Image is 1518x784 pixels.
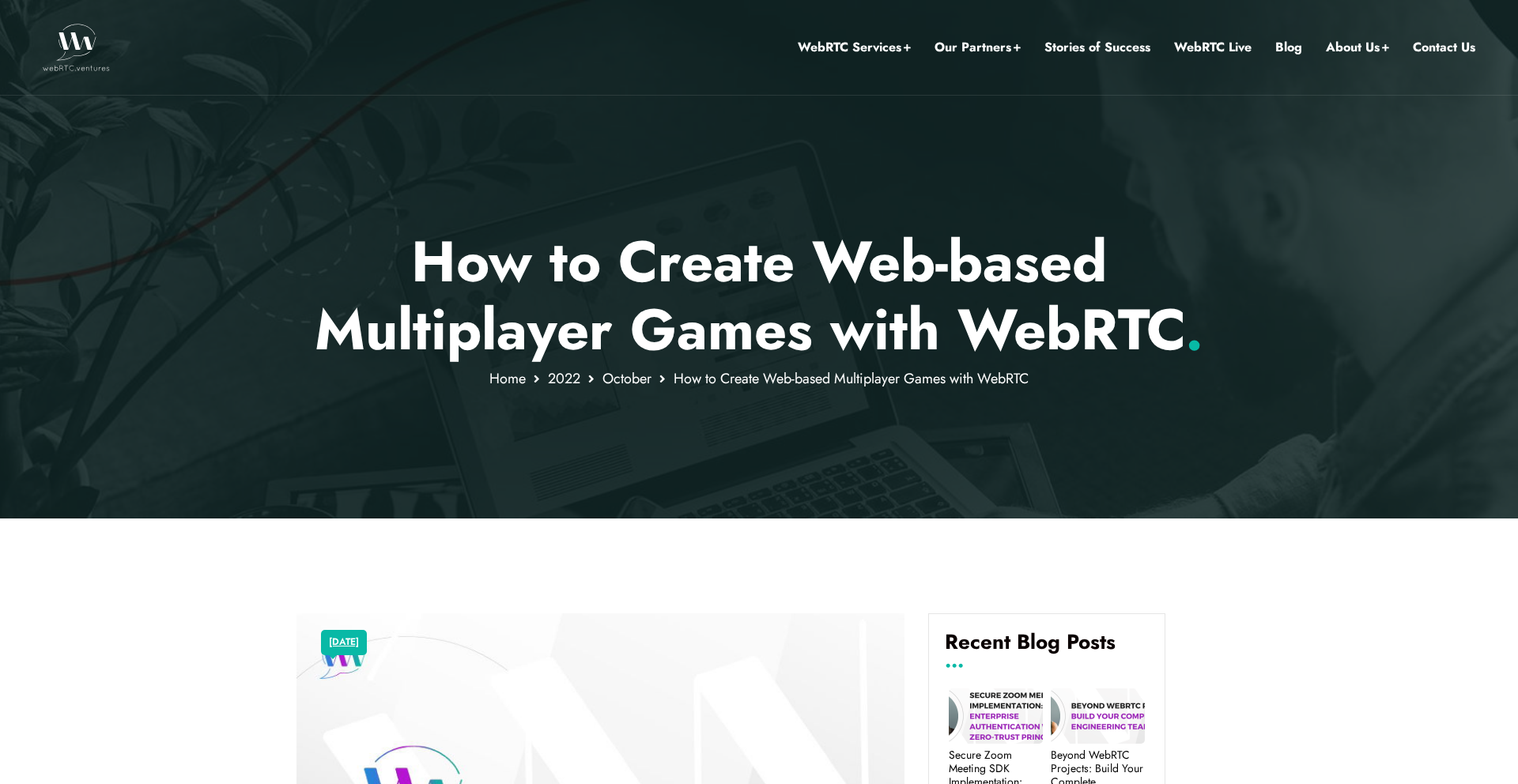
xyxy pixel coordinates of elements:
a: 2022 [548,368,580,389]
a: Our Partners [935,37,1021,58]
a: October [602,368,651,389]
img: WebRTC.ventures [43,24,110,71]
span: How to Create Web-based Multiplayer Games with WebRTC [674,368,1029,389]
a: Contact Us [1413,37,1475,58]
a: [DATE] [329,632,359,653]
a: About Us [1326,37,1389,58]
a: Home [489,368,526,389]
a: Blog [1275,37,1302,58]
a: WebRTC Live [1174,37,1252,58]
a: WebRTC Services [798,37,911,58]
a: Stories of Success [1044,37,1150,58]
span: . [1185,288,1203,371]
h4: Recent Blog Posts [945,630,1149,666]
p: How to Create Web-based Multiplayer Games with WebRTC [296,228,1222,364]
